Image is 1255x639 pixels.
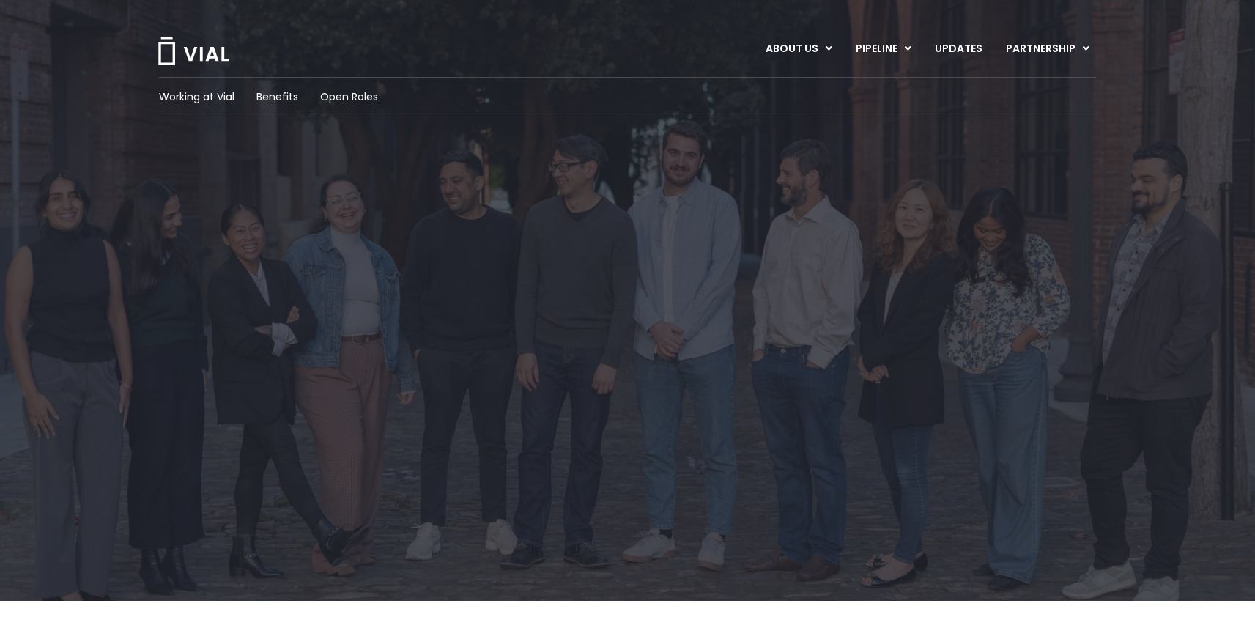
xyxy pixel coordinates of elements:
a: PARTNERSHIPMenu Toggle [994,37,1101,62]
a: Benefits [256,89,298,105]
a: Working at Vial [159,89,234,105]
a: UPDATES [923,37,993,62]
a: PIPELINEMenu Toggle [844,37,922,62]
a: Open Roles [320,89,378,105]
a: ABOUT USMenu Toggle [754,37,843,62]
img: Vial Logo [157,37,230,65]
